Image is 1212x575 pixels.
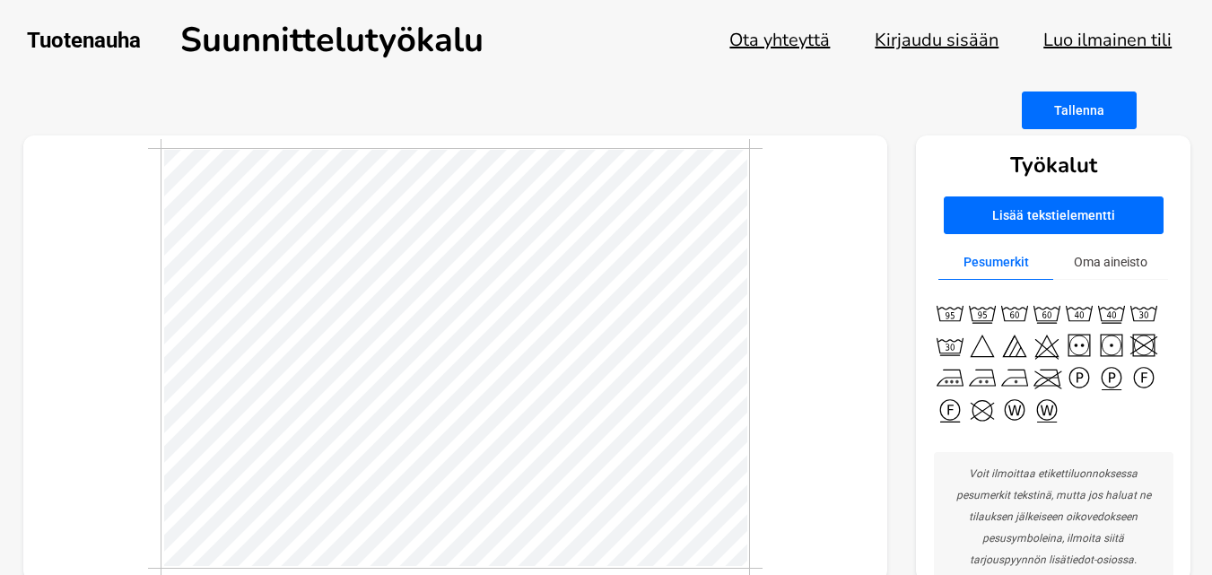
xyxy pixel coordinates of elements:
img: washingMark [966,394,998,426]
img: washingMark [934,362,966,394]
button: Luo ilmainen tili [1043,28,1172,52]
h2: Tuotenauha [27,28,141,53]
img: washingMark [998,329,1031,362]
img: washingMark [934,297,966,329]
img: washingMark [1031,297,1063,329]
button: Tallenna [1022,91,1137,129]
img: washingMark [966,297,998,329]
img: washingMark [1031,329,1063,362]
img: washingMark [998,394,1031,426]
img: washingMark [1031,394,1063,426]
p: Voit ilmoittaa etikettiluonnoksessa pesumerkit tekstinä, mutta jos haluat ne tilauksen jälkeiseen... [945,463,1163,571]
h3: Työkalut [1010,151,1097,179]
img: washingMark [966,329,998,362]
img: washingMark [1128,362,1160,394]
button: Pesumerkit [938,245,1053,280]
img: washingMark [1063,362,1095,394]
img: washingMark [1128,329,1160,362]
img: washingMark [1095,329,1128,362]
img: washingMark [1031,362,1063,394]
img: washingMark [934,329,966,362]
img: washingMark [1095,362,1128,394]
h1: Suunnittelutyökalu [180,17,484,63]
img: washingMark [934,394,966,426]
img: washingMark [966,362,998,394]
button: Oma aineisto [1053,245,1168,280]
img: washingMark [1063,297,1095,329]
img: washingMark [1128,297,1160,329]
img: washingMark [1063,329,1095,362]
img: washingMark [1095,297,1128,329]
button: Lisää tekstielementti [944,196,1164,234]
a: Ota yhteyttä [729,28,830,52]
button: Kirjaudu sisään [875,28,998,52]
img: washingMark [998,297,1031,329]
img: washingMark [998,362,1031,394]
